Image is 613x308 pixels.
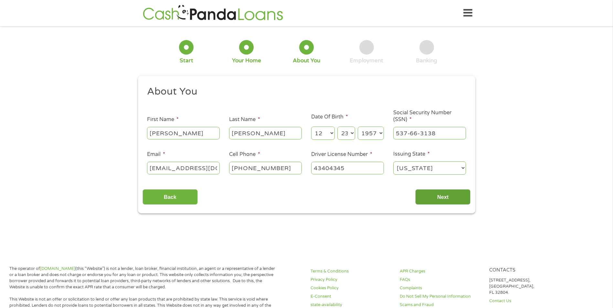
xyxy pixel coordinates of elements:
[416,57,437,64] div: Banking
[141,4,285,22] img: GetLoanNow Logo
[311,285,392,291] a: Cookies Policy
[143,189,198,205] input: Back
[9,266,278,290] p: The operator of (this “Website”) is not a lender, loan broker, financial institution, an agent or...
[232,57,261,64] div: Your Home
[311,151,372,158] label: Driver License Number
[229,151,260,158] label: Cell Phone
[489,277,571,296] p: [STREET_ADDRESS], [GEOGRAPHIC_DATA], FL 32804.
[400,268,481,274] a: APR Charges
[293,57,320,64] div: About You
[311,302,392,308] a: state-availability
[393,127,466,139] input: 078-05-1120
[147,127,220,139] input: John
[229,162,302,174] input: (541) 754-3010
[311,114,348,120] label: Date Of Birth
[147,162,220,174] input: john@gmail.com
[415,189,470,205] input: Next
[229,116,260,123] label: Last Name
[400,302,481,308] a: Scams and Fraud
[393,109,466,123] label: Social Security Number (SSN)
[489,267,571,273] h4: Contacts
[350,57,383,64] div: Employment
[40,266,75,271] a: [DOMAIN_NAME]
[147,116,179,123] label: First Name
[147,85,461,98] h2: About You
[180,57,193,64] div: Start
[400,293,481,300] a: Do Not Sell My Personal Information
[311,277,392,283] a: Privacy Policy
[393,151,430,158] label: Issuing State
[489,298,571,304] a: Contact Us
[229,127,302,139] input: Smith
[311,293,392,300] a: E-Consent
[400,277,481,283] a: FAQs
[311,268,392,274] a: Terms & Conditions
[400,285,481,291] a: Complaints
[147,151,165,158] label: Email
